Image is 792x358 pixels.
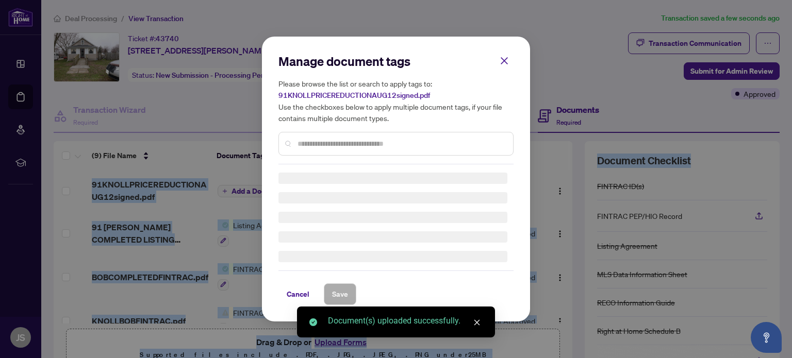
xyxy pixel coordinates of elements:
[287,286,309,302] span: Cancel
[278,91,430,100] span: 91KNOLLPRICEREDUCTIONAUG12signed.pdf
[324,283,356,305] button: Save
[473,319,481,326] span: close
[328,315,483,327] div: Document(s) uploaded successfully.
[278,78,514,124] h5: Please browse the list or search to apply tags to: Use the checkboxes below to apply multiple doc...
[500,56,509,65] span: close
[278,283,318,305] button: Cancel
[278,53,514,70] h2: Manage document tags
[471,317,483,328] a: Close
[309,318,317,326] span: check-circle
[751,322,782,353] button: Open asap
